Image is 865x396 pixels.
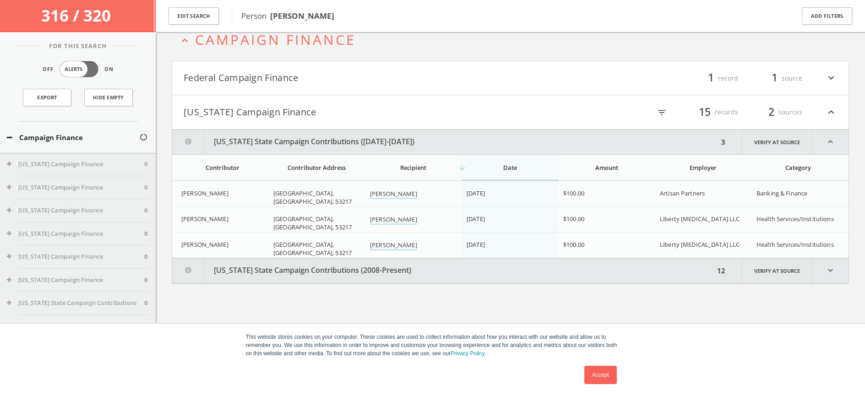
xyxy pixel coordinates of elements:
[181,163,263,172] div: Contributor
[144,252,147,261] span: 0
[169,7,219,25] button: Edit Search
[7,229,144,239] button: [US_STATE] Campaign Finance
[683,71,738,86] div: record
[451,350,484,357] a: Privacy Policy
[7,322,144,331] button: [US_STATE] State Campaign Contributions
[370,190,417,199] a: [PERSON_NAME]
[184,104,511,120] button: [US_STATE] Campaign Finance
[812,258,849,283] i: expand_more
[144,322,147,331] span: 0
[812,130,849,154] i: expand_less
[144,206,147,215] span: 0
[172,130,718,154] button: [US_STATE] State Campaign Contributions ([DATE]-[DATE])
[41,5,114,26] span: 316 / 320
[7,252,144,261] button: [US_STATE] Campaign Finance
[144,298,147,308] span: 0
[370,215,417,225] a: [PERSON_NAME]
[756,240,834,249] span: Health Services/Institutions
[241,11,334,21] span: Person
[7,206,144,215] button: [US_STATE] Campaign Finance
[802,7,852,25] button: Add Filters
[660,189,705,197] span: Artisan Partners
[657,108,667,118] i: filter_list
[467,215,485,223] span: [DATE]
[7,183,144,192] button: [US_STATE] Campaign Finance
[7,298,144,308] button: [US_STATE] State Campaign Contributions
[195,30,356,49] span: Campaign Finance
[660,163,746,172] div: Employer
[144,160,147,169] span: 0
[457,163,467,172] i: arrow_downward
[563,240,584,249] span: $100.00
[184,71,511,86] button: Federal Campaign Finance
[179,34,191,47] i: expand_less
[43,65,54,73] span: Off
[467,240,485,249] span: [DATE]
[584,366,617,384] a: Accept
[23,89,71,106] a: Export
[144,276,147,285] span: 0
[747,104,802,120] div: sources
[84,89,133,106] button: Hide Empty
[172,181,849,258] div: grid
[172,258,714,283] button: [US_STATE] State Campaign Contributions (2008-Present)
[246,333,620,358] p: This website stores cookies on your computer. These cookies are used to collect information about...
[179,32,849,47] button: expand_lessCampaign Finance
[467,189,485,197] span: [DATE]
[7,160,144,169] button: [US_STATE] Campaign Finance
[7,132,139,143] button: Campaign Finance
[273,163,360,172] div: Contributor Address
[370,163,457,172] div: Recipient
[767,70,782,86] span: 1
[273,240,352,257] span: [GEOGRAPHIC_DATA], [GEOGRAPHIC_DATA], 53217
[660,240,740,249] span: Liberty [MEDICAL_DATA] LLC
[756,189,807,197] span: Banking & Finance
[756,163,839,172] div: Category
[825,104,837,120] i: expand_less
[683,104,738,120] div: records
[660,215,740,223] span: Liberty [MEDICAL_DATA] LLC
[718,130,728,154] div: 3
[756,215,834,223] span: Health Services/Institutions
[563,163,650,172] div: Amount
[742,258,812,283] a: Verify at source
[181,189,228,197] span: [PERSON_NAME]
[144,229,147,239] span: 0
[42,42,114,51] span: For This Search
[742,130,812,154] a: Verify at source
[714,258,728,283] div: 12
[181,240,228,249] span: [PERSON_NAME]
[144,183,147,192] span: 0
[825,71,837,86] i: expand_more
[7,276,144,285] button: [US_STATE] Campaign Finance
[270,11,334,21] b: [PERSON_NAME]
[273,189,352,206] span: [GEOGRAPHIC_DATA], [GEOGRAPHIC_DATA], 53217
[764,104,778,120] span: 2
[181,215,228,223] span: [PERSON_NAME]
[563,215,584,223] span: $100.00
[747,71,802,86] div: source
[104,65,114,73] span: On
[563,189,584,197] span: $100.00
[704,70,718,86] span: 1
[370,241,417,250] a: [PERSON_NAME]
[467,163,553,172] div: Date
[695,104,715,120] span: 15
[273,215,352,231] span: [GEOGRAPHIC_DATA], [GEOGRAPHIC_DATA], 53217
